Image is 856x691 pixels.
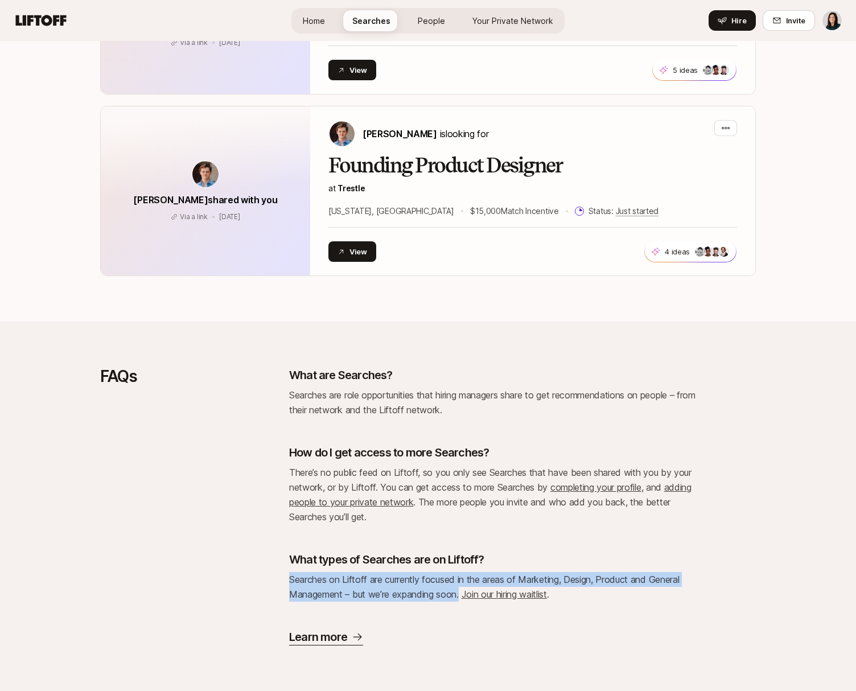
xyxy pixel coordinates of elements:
p: Searches are role opportunities that hiring managers share to get recommendations on people – fro... [289,388,699,417]
img: Francis Barth [330,121,355,146]
button: Hire [709,10,756,31]
span: People [418,15,445,27]
a: Join our hiring waitlist [462,589,547,600]
p: How do I get access to more Searches? [289,445,489,460]
button: Invite [763,10,815,31]
p: Via a link [180,38,208,48]
p: [US_STATE], [GEOGRAPHIC_DATA] [328,204,454,218]
a: Trestle [338,183,365,193]
p: 4 ideas [665,246,690,257]
img: 37187d39_fa68_461c_8090_57368d4f1cc3.jfif [695,246,705,257]
p: Via a link [180,212,208,222]
img: 67cef37e_bb7a_4ef8_ba2a_b863fbc51369.jfif [719,65,729,75]
img: 37187d39_fa68_461c_8090_57368d4f1cc3.jfif [703,65,713,75]
img: avatar-url [192,161,219,187]
a: Searches [343,10,400,31]
span: Hire [731,15,747,26]
p: is looking for [363,126,488,141]
p: at [328,182,737,195]
img: e8230863_3115_4d2d_bcfb_fc99da0a006c.jfif [703,246,713,257]
p: Status: [588,204,659,218]
span: Just started [616,206,659,216]
span: [PERSON_NAME] shared with you [133,194,277,205]
span: Searches [352,15,390,27]
span: Searches on Liftoff are currently focused in the areas of Marketing, Design, Product and General ... [289,574,679,600]
a: Home [294,10,334,31]
p: There’s no public feed on Liftoff, so you only see Searches that have been shared with you by you... [289,465,699,524]
span: Invite [786,15,805,26]
p: 5 ideas [673,64,698,76]
button: 4 ideas [644,241,736,262]
p: What types of Searches are on Liftoff? [289,552,484,567]
span: September 23, 2025 10:55pm [219,212,240,221]
a: adding people to your private network [289,482,692,508]
p: What are Searches? [289,367,393,383]
p: FAQs [100,367,137,645]
button: View [328,60,376,80]
img: 67cef37e_bb7a_4ef8_ba2a_b863fbc51369.jfif [711,246,721,257]
button: Eleanor Morgan [822,10,842,31]
a: Learn more [289,629,363,645]
p: $15,000 Match Incentive [470,204,559,218]
img: Eleanor Morgan [822,11,842,30]
img: e8230863_3115_4d2d_bcfb_fc99da0a006c.jfif [711,65,721,75]
h2: Founding Product Designer [328,154,737,177]
span: [PERSON_NAME] [363,128,437,139]
button: 5 ideas [652,59,736,81]
img: b5b42d9b_6e11_4195_bbfd_414d02467d06.jfif [719,246,729,257]
p: Learn more [289,629,347,645]
span: Home [303,15,325,27]
span: Your Private Network [472,15,553,27]
a: completing your profile [550,482,641,493]
a: People [409,10,454,31]
span: September 24, 2025 6:49pm [219,38,240,47]
button: View [328,241,376,262]
a: Your Private Network [463,10,562,31]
